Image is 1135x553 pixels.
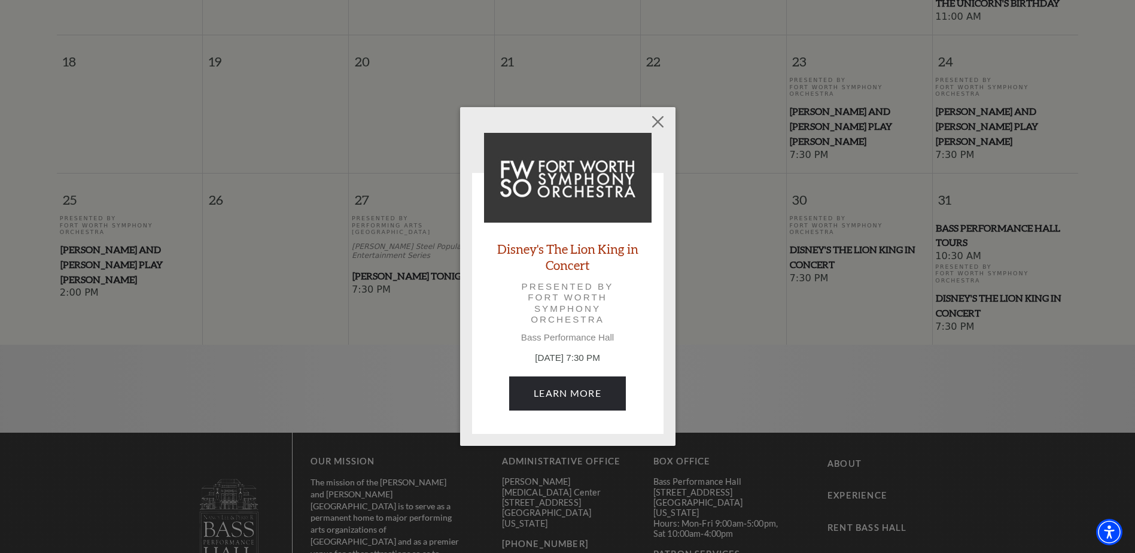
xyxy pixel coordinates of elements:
[1096,519,1122,545] div: Accessibility Menu
[484,332,652,343] p: Bass Performance Hall
[484,351,652,365] p: [DATE] 7:30 PM
[646,111,669,133] button: Close
[501,281,635,325] p: Presented by Fort Worth Symphony Orchestra
[484,133,652,223] img: Disney's The Lion King in Concert
[509,376,626,410] a: January 31, 7:30 PM Learn More
[484,241,652,273] a: Disney's The Lion King in Concert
